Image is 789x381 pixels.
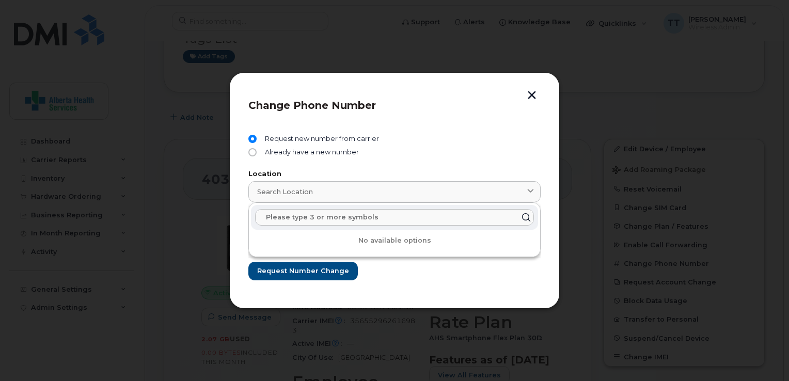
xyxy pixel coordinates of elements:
p: No available options [251,236,538,245]
span: Change Phone Number [248,99,376,112]
label: Location [248,171,541,178]
a: Search location [248,181,541,202]
span: Request number change [257,266,349,276]
button: Request number change [248,262,358,280]
input: Already have a new number [248,148,257,156]
span: Request new number from carrier [261,135,379,143]
input: Please type 3 or more symbols [255,209,534,226]
span: Already have a new number [261,148,359,156]
span: Search location [257,187,313,197]
input: Request new number from carrier [248,135,257,143]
